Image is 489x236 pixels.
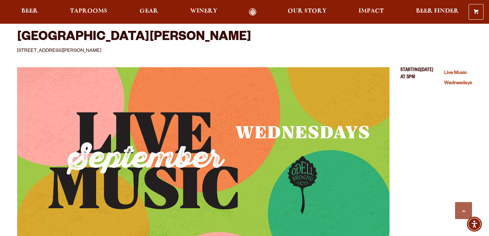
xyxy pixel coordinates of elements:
div: Accessibility Menu [467,217,482,232]
a: Our Story [283,8,331,16]
h3: [GEOGRAPHIC_DATA][PERSON_NAME] [17,29,251,47]
a: Winery [186,8,222,16]
span: Winery [190,8,217,14]
a: Odell Home [240,8,266,16]
span: Beer [21,8,38,14]
a: Beer [17,8,42,16]
a: Beer Finder [412,8,463,16]
span: Taprooms [70,8,107,14]
span: Impact [359,8,384,14]
a: Gear [135,8,163,16]
span: Gear [140,8,158,14]
p: [STREET_ADDRESS][PERSON_NAME] [17,47,472,55]
span: Beer Finder [416,8,459,14]
a: Scroll to top [455,202,472,219]
a: Live Music Wednesdays (opens in a new window) [444,71,472,86]
span: Our Story [288,8,327,14]
a: Taprooms [66,8,112,16]
a: Impact [354,8,388,16]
